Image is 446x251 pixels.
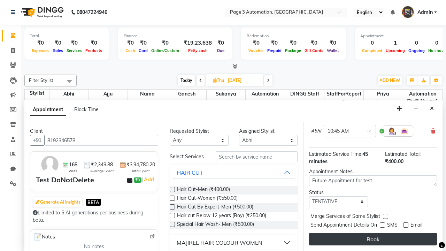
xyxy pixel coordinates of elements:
[149,39,181,47] div: ₹0
[128,90,167,98] span: Nama
[384,48,407,53] span: Upcoming
[309,233,437,245] button: Book
[360,48,384,53] span: Completed
[387,127,396,135] img: Hairdresser.png
[364,90,403,98] span: Priya
[126,161,155,168] span: ₹3,94,780.20
[134,177,141,183] span: ₹0
[247,39,266,47] div: ₹0
[137,48,149,53] span: Card
[177,238,262,247] div: MAJIREL HAIR COLOUR WOMEN
[44,135,158,146] input: Search by Name/Mobile/Email/Code
[311,128,321,135] span: Abhi
[25,90,49,97] div: Stylist
[177,186,230,195] span: Hair Cut-Men (₹400.00)
[403,90,442,106] span: Automation Staff 1bwmA
[303,48,325,53] span: Gift Cards
[29,77,53,83] span: Filter Stylist
[30,104,66,116] span: Appointment
[167,90,206,98] span: Ganesh
[89,90,128,98] span: Ajju
[400,127,408,135] img: Interior.png
[65,48,84,53] span: Services
[40,154,60,175] img: avatar
[402,6,414,18] img: Admin
[324,90,363,106] span: StaffForReports
[215,48,226,53] span: Due
[246,90,285,98] span: Automation
[407,39,426,47] div: 0
[33,197,82,207] button: Generate AI Insights
[177,168,203,177] div: HAIR CUT
[131,168,150,174] span: Total Spent
[33,209,155,224] div: Limited to 5 AI generations per business during beta.
[215,39,227,47] div: ₹0
[310,213,380,221] span: Merge Services of Same Stylist
[283,39,303,47] div: ₹0
[247,48,266,53] span: Voucher
[325,48,340,53] span: Wallet
[211,78,226,83] span: Thu
[91,161,113,168] span: ₹2,349.88
[84,39,104,47] div: ₹0
[177,221,254,229] span: Special Hair Wash- Men (₹500.00)
[137,39,149,47] div: ₹0
[77,2,107,22] b: 08047224946
[124,33,227,39] div: Finance
[283,48,303,53] span: Package
[309,168,437,175] div: Appointment Notes
[310,221,377,230] span: Send Appointment Details On
[285,90,324,98] span: DINGG Staff
[124,39,137,47] div: ₹0
[90,168,114,174] span: Average Spent
[30,39,51,47] div: ₹0
[86,199,101,205] span: BETA
[360,39,384,47] div: 0
[239,128,298,135] div: Assigned Stylist
[172,166,295,179] button: HAIR CUT
[69,161,77,168] span: 168
[18,2,66,22] img: logo
[74,106,99,113] span: Block Time
[407,48,426,53] span: Ongoing
[141,175,155,184] span: |
[177,195,238,203] span: Hair Cut-Women (₹550.00)
[266,39,283,47] div: ₹0
[143,175,155,184] a: Add
[379,78,400,83] span: ADD NEW
[216,151,298,162] input: Search by service name
[309,151,362,157] span: Estimated Service Time:
[266,48,283,53] span: Prepaid
[247,33,340,39] div: Redemption
[49,90,89,98] span: Abhi
[186,48,209,53] span: Petty cash
[33,233,55,242] span: Notes
[30,135,45,146] button: +91
[178,75,195,86] span: Today
[385,151,421,157] span: Estimated Total:
[172,236,295,249] button: MAJIREL HAIR COLOUR WOMEN
[65,39,84,47] div: ₹0
[378,76,402,85] button: ADD NEW
[177,212,266,221] span: Hair cut Below 12 years (Boy) (₹250.00)
[177,203,253,212] span: Hair Cut By Expert-Men (₹500.00)
[303,39,325,47] div: ₹0
[164,153,210,160] div: Select Services
[84,243,104,250] span: No notes
[30,33,104,39] div: Total
[170,128,229,135] div: Requested Stylist
[84,48,104,53] span: Products
[69,168,77,174] span: Visits
[51,48,65,53] span: Sales
[30,48,51,53] span: Expenses
[36,175,94,185] div: Test DoNotDelete
[181,39,215,47] div: ₹19,23,638
[325,39,340,47] div: ₹0
[387,221,398,230] span: SMS
[149,48,181,53] span: Online/Custom
[384,39,407,47] div: 1
[124,48,137,53] span: Cash
[309,189,368,196] div: Status
[427,103,437,114] button: Close
[417,9,433,16] span: Admin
